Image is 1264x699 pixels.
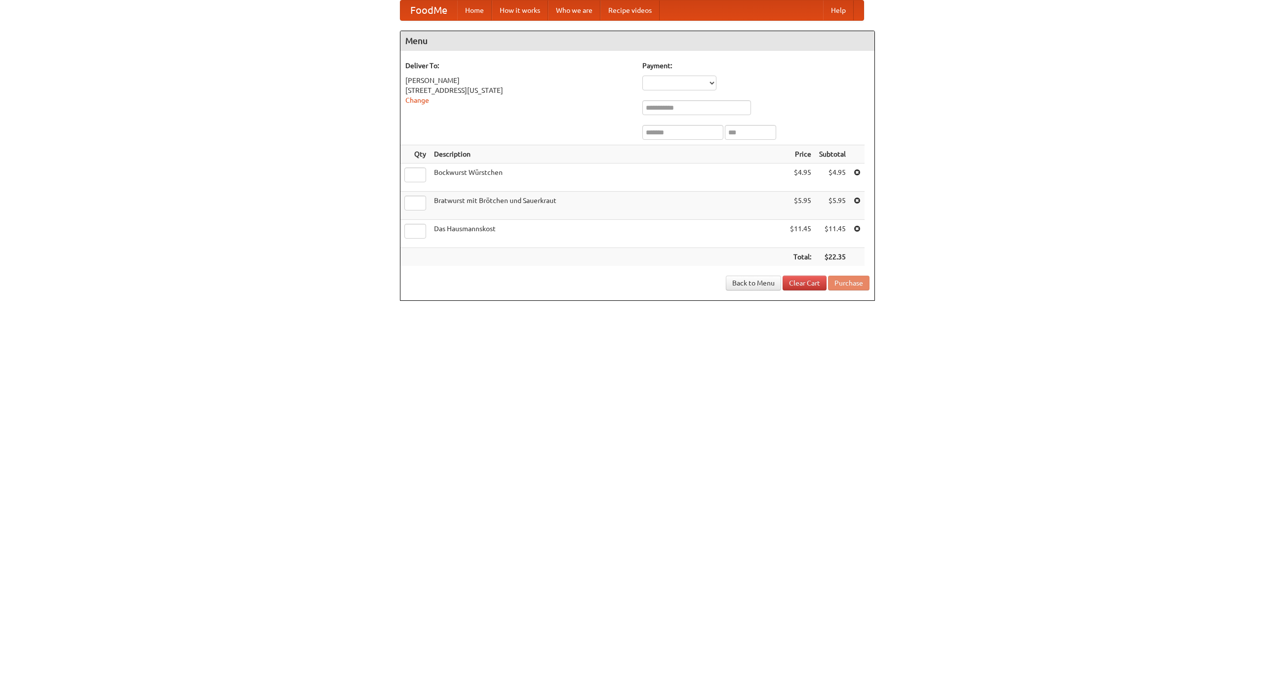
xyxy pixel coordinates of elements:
[783,276,827,290] a: Clear Cart
[492,0,548,20] a: How it works
[642,61,869,71] h5: Payment:
[400,31,874,51] h4: Menu
[815,164,850,192] td: $4.95
[400,0,457,20] a: FoodMe
[430,164,786,192] td: Bockwurst Würstchen
[405,61,632,71] h5: Deliver To:
[786,248,815,266] th: Total:
[786,164,815,192] td: $4.95
[823,0,854,20] a: Help
[815,248,850,266] th: $22.35
[405,96,429,104] a: Change
[815,220,850,248] td: $11.45
[815,192,850,220] td: $5.95
[786,220,815,248] td: $11.45
[430,192,786,220] td: Bratwurst mit Brötchen und Sauerkraut
[548,0,600,20] a: Who we are
[430,220,786,248] td: Das Hausmannskost
[600,0,660,20] a: Recipe videos
[430,145,786,164] th: Description
[828,276,869,290] button: Purchase
[726,276,781,290] a: Back to Menu
[400,145,430,164] th: Qty
[405,85,632,95] div: [STREET_ADDRESS][US_STATE]
[457,0,492,20] a: Home
[815,145,850,164] th: Subtotal
[786,192,815,220] td: $5.95
[405,76,632,85] div: [PERSON_NAME]
[786,145,815,164] th: Price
